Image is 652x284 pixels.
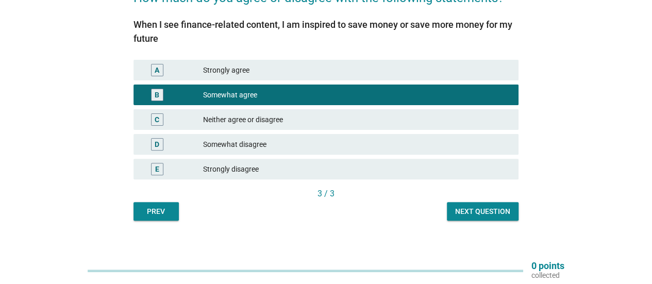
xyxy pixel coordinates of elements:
[133,18,519,45] div: When I see finance-related content, I am inspired to save money or save more money for my future
[155,164,159,175] div: E
[531,261,564,271] p: 0 points
[142,206,171,217] div: Prev
[447,202,519,221] button: Next question
[203,113,510,126] div: Neither agree or disagree
[155,90,159,101] div: B
[531,271,564,280] p: collected
[203,64,510,76] div: Strongly agree
[133,188,519,200] div: 3 / 3
[203,89,510,101] div: Somewhat agree
[155,65,159,76] div: A
[203,138,510,151] div: Somewhat disagree
[155,114,159,125] div: C
[155,139,159,150] div: D
[203,163,510,175] div: Strongly disagree
[133,202,179,221] button: Prev
[455,206,510,217] div: Next question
